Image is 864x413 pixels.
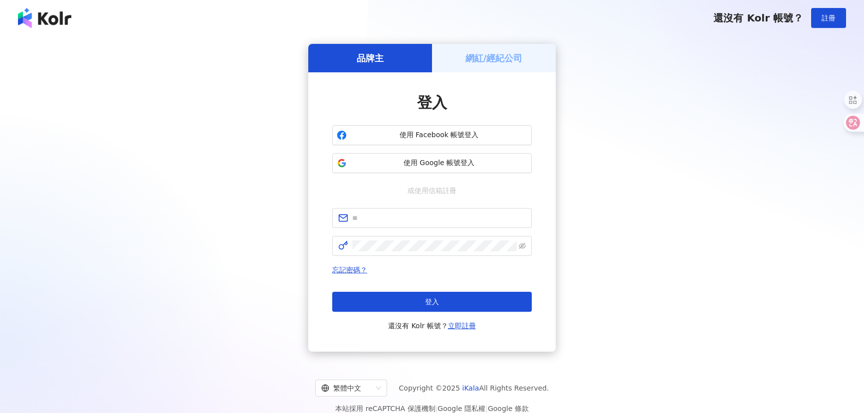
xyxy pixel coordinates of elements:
span: Copyright © 2025 All Rights Reserved. [399,382,549,394]
span: | [485,405,488,413]
span: 登入 [425,298,439,306]
button: 使用 Facebook 帳號登入 [332,125,532,145]
span: 或使用信箱註冊 [401,185,463,196]
a: iKala [462,384,479,392]
span: 使用 Facebook 帳號登入 [351,130,527,140]
div: 繁體中文 [321,380,372,396]
h5: 網紅/經紀公司 [465,52,523,64]
span: eye-invisible [519,242,526,249]
span: 還沒有 Kolr 帳號？ [388,320,476,332]
a: 立即註冊 [448,322,476,330]
span: | [435,405,438,413]
span: 登入 [417,94,447,111]
a: 忘記密碼？ [332,266,367,274]
button: 登入 [332,292,532,312]
button: 註冊 [811,8,846,28]
span: 還沒有 Kolr 帳號？ [713,12,803,24]
img: logo [18,8,71,28]
button: 使用 Google 帳號登入 [332,153,532,173]
span: 使用 Google 帳號登入 [351,158,527,168]
span: 註冊 [822,14,836,22]
h5: 品牌主 [357,52,384,64]
a: Google 條款 [488,405,529,413]
a: Google 隱私權 [437,405,485,413]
